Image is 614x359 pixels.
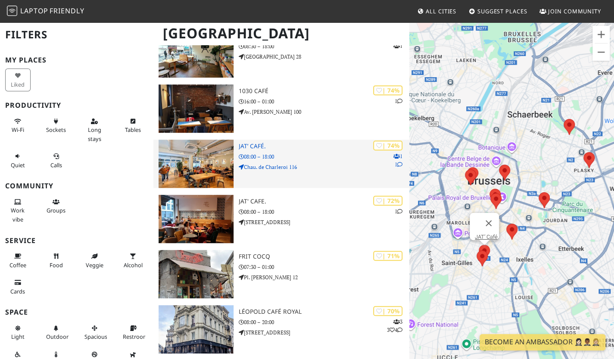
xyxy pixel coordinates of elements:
span: Friendly [50,6,84,16]
h3: 1030 Café [239,87,409,95]
button: Zoom in [592,26,610,43]
p: 3 3 4 [387,318,402,334]
a: All Cities [414,3,460,19]
span: Veggie [86,261,103,269]
div: | 70% [373,306,402,316]
button: Work vibe [5,195,31,226]
p: 16:00 – 01:00 [239,97,409,106]
a: JAT’ Café. | 74% 11 JAT’ Café. 08:00 – 18:00 Chau. de Charleroi 116 [153,140,409,188]
button: Tables [120,114,146,137]
span: Coffee [9,261,26,269]
h2: Filters [5,22,148,48]
button: Wi-Fi [5,114,31,137]
button: Outdoor [44,321,69,344]
h3: JAT’ Café. [239,143,409,150]
span: Spacious [84,333,107,340]
span: Quiet [11,161,25,169]
button: Alcohol [120,249,146,272]
img: JAT' Cafe. [159,195,234,243]
span: Work-friendly tables [125,126,141,134]
span: People working [11,206,25,223]
a: Suggest Places [465,3,531,19]
span: Video/audio calls [50,161,62,169]
span: Join Community [548,7,601,15]
div: | 74% [373,140,402,150]
button: Long stays [82,114,107,146]
span: Long stays [88,126,101,142]
a: 1030 Café | 74% 1 1030 Café 16:00 – 01:00 Av. [PERSON_NAME] 100 [153,84,409,133]
h3: Productivity [5,101,148,109]
h3: Service [5,237,148,245]
a: Join Community [536,3,605,19]
p: [STREET_ADDRESS] [239,328,409,337]
button: Veggie [82,249,107,272]
span: Credit cards [10,287,25,295]
h3: Space [5,308,148,316]
h1: [GEOGRAPHIC_DATA] [156,22,408,45]
a: Léopold Café Royal | 70% 334 Léopold Café Royal 08:00 – 20:00 [STREET_ADDRESS] [153,305,409,353]
span: Food [50,261,63,269]
div: | 74% [373,85,402,95]
p: 1 [395,97,402,105]
span: Natural light [11,333,25,340]
button: Coffee [5,249,31,272]
button: Spacious [82,321,107,344]
h3: Frit Cocq [239,253,409,260]
img: Léopold Café Royal [159,305,234,353]
button: Groups [44,195,69,218]
p: 08:00 – 18:00 [239,153,409,161]
button: Food [44,249,69,272]
p: 08:00 – 18:00 [239,208,409,216]
img: Frit Cocq [159,250,234,298]
a: Frit Cocq | 71% Frit Cocq 07:30 – 01:00 Pl. [PERSON_NAME] 12 [153,250,409,298]
p: 1 [395,207,402,215]
a: JAT’ Café. [475,234,499,240]
p: 08:00 – 20:00 [239,318,409,326]
h3: Léopold Café Royal [239,308,409,315]
p: Av. [PERSON_NAME] 100 [239,108,409,116]
span: Alcohol [123,261,142,269]
span: Power sockets [46,126,66,134]
img: 1030 Café [159,84,234,133]
div: | 72% [373,196,402,206]
span: Suggest Places [477,7,527,15]
h3: JAT' Cafe. [239,198,409,205]
button: Zoom out [592,44,610,61]
button: Quiet [5,149,31,172]
span: Group tables [47,206,65,214]
button: Light [5,321,31,344]
button: Calls [44,149,69,172]
h3: My Places [5,56,148,64]
div: | 71% [373,251,402,261]
button: Close [478,213,499,234]
span: Restroom [123,333,148,340]
button: Sockets [44,114,69,137]
a: JAT' Cafe. | 72% 1 JAT' Cafe. 08:00 – 18:00 [STREET_ADDRESS] [153,195,409,243]
button: Cards [5,275,31,298]
p: [GEOGRAPHIC_DATA] 28 [239,53,409,61]
a: LaptopFriendly LaptopFriendly [7,4,84,19]
p: [STREET_ADDRESS] [239,218,409,226]
p: Pl. [PERSON_NAME] 12 [239,273,409,281]
p: 1 1 [393,152,402,169]
p: 07:30 – 01:00 [239,263,409,271]
span: All Cities [426,7,456,15]
img: LaptopFriendly [7,6,17,16]
h3: Community [5,182,148,190]
span: Outdoor area [46,333,69,340]
button: Restroom [120,321,146,344]
span: Stable Wi-Fi [12,126,24,134]
p: Chau. de Charleroi 116 [239,163,409,171]
span: Laptop [20,6,48,16]
img: JAT’ Café. [159,140,234,188]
